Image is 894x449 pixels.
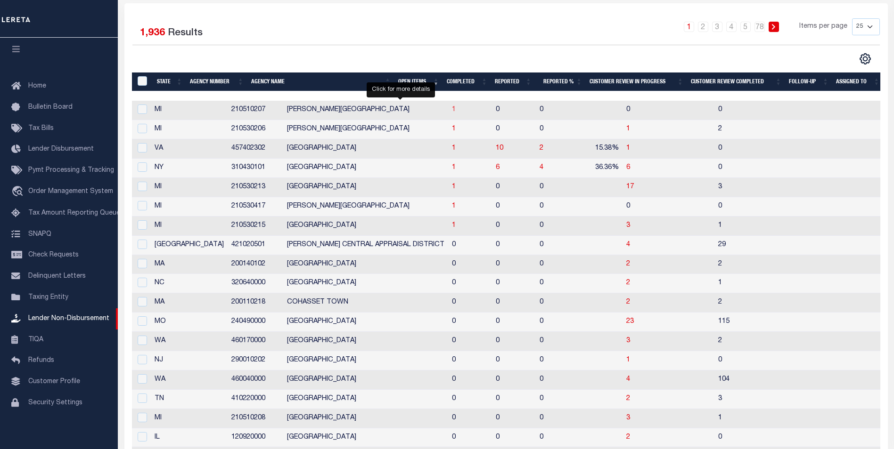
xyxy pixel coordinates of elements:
[228,139,283,159] td: 457402302
[626,222,630,229] a: 3
[367,82,435,97] div: Click for more details
[714,178,804,197] td: 3
[228,428,283,448] td: 120920000
[714,332,804,351] td: 2
[228,197,283,216] td: 210530417
[28,125,54,132] span: Tax Bills
[626,261,630,267] a: 2
[452,222,456,229] a: 1
[452,164,456,171] span: 1
[283,236,448,255] td: [PERSON_NAME] CENTRAL APPRAISAL DISTRICT
[626,280,630,286] a: 2
[536,255,576,274] td: 0
[186,72,247,92] th: Agency Number: activate to sort column ascending
[540,145,543,152] a: 2
[626,376,630,383] span: 4
[448,428,492,448] td: 0
[448,332,492,351] td: 0
[740,22,751,32] a: 5
[28,188,113,195] span: Order Management System
[626,126,630,132] a: 1
[536,236,576,255] td: 0
[714,409,804,428] td: 1
[448,351,492,370] td: 0
[626,241,630,248] span: 4
[492,274,536,293] td: 0
[283,197,448,216] td: [PERSON_NAME][GEOGRAPHIC_DATA]
[576,139,623,159] td: 15.38%
[448,313,492,332] td: 0
[626,395,630,402] span: 2
[151,351,228,370] td: NJ
[448,255,492,274] td: 0
[714,293,804,313] td: 2
[684,22,694,32] a: 1
[151,236,228,255] td: [GEOGRAPHIC_DATA]
[151,216,228,236] td: MI
[536,274,576,293] td: 0
[492,255,536,274] td: 0
[168,26,203,41] label: Results
[714,313,804,332] td: 115
[283,370,448,390] td: [GEOGRAPHIC_DATA]
[247,72,394,92] th: Agency Name: activate to sort column ascending
[151,255,228,274] td: MA
[28,83,46,89] span: Home
[151,332,228,351] td: WA
[228,178,283,197] td: 210530213
[283,139,448,159] td: [GEOGRAPHIC_DATA]
[228,120,283,139] td: 210530206
[626,434,630,441] span: 2
[283,159,448,178] td: [GEOGRAPHIC_DATA]
[228,409,283,428] td: 210510208
[496,164,500,171] span: 6
[228,370,283,390] td: 460040000
[452,145,456,152] a: 1
[151,428,228,448] td: IL
[536,197,576,216] td: 0
[536,428,576,448] td: 0
[151,120,228,139] td: MI
[228,159,283,178] td: 310430101
[785,72,832,92] th: Follow-up: activate to sort column ascending
[492,409,536,428] td: 0
[151,409,228,428] td: MI
[496,145,503,152] a: 10
[492,120,536,139] td: 0
[151,197,228,216] td: MI
[283,120,448,139] td: [PERSON_NAME][GEOGRAPHIC_DATA]
[491,72,535,92] th: Reported: activate to sort column ascending
[492,216,536,236] td: 0
[726,22,737,32] a: 4
[283,178,448,197] td: [GEOGRAPHIC_DATA]
[28,336,43,343] span: TIQA
[626,145,630,152] a: 1
[283,255,448,274] td: [GEOGRAPHIC_DATA]
[28,167,114,174] span: Pymt Processing & Tracking
[283,101,448,120] td: [PERSON_NAME][GEOGRAPHIC_DATA]
[228,101,283,120] td: 210510207
[28,146,94,152] span: Lender Disbursement
[132,72,154,92] th: MBACode
[714,139,804,159] td: 0
[623,101,714,120] td: 0
[536,351,576,370] td: 0
[28,378,80,385] span: Customer Profile
[283,332,448,351] td: [GEOGRAPHIC_DATA]
[452,184,456,190] a: 1
[228,351,283,370] td: 290010202
[140,28,165,38] span: 1,936
[623,197,714,216] td: 0
[626,357,630,363] a: 1
[536,390,576,409] td: 0
[11,186,26,198] i: travel_explore
[28,104,73,111] span: Bulletin Board
[283,313,448,332] td: [GEOGRAPHIC_DATA]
